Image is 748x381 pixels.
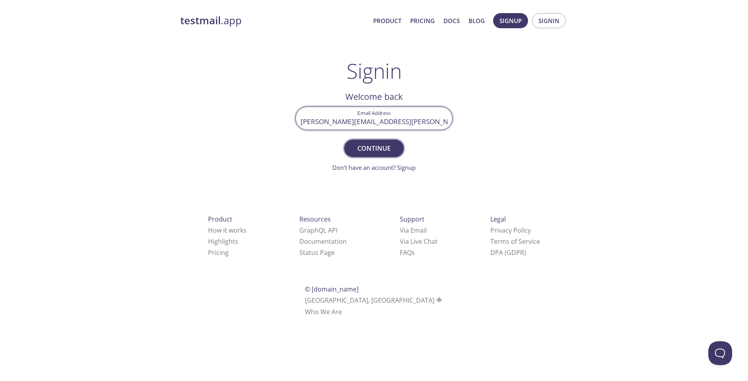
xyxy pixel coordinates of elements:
span: Legal [490,215,506,224]
button: Continue [344,140,404,157]
span: Signin [538,16,559,26]
button: Signin [532,13,566,28]
a: Highlights [208,237,238,246]
span: Product [208,215,232,224]
a: DPA (GDPR) [490,248,526,257]
button: Signup [493,13,528,28]
a: Documentation [299,237,347,246]
iframe: Help Scout Beacon - Open [708,341,732,365]
a: Don't have an account? Signup [332,163,416,171]
strong: testmail [180,14,221,27]
h1: Signin [347,59,402,83]
a: GraphQL API [299,226,337,235]
a: Status Page [299,248,335,257]
a: How it works [208,226,247,235]
a: testmail.app [180,14,367,27]
span: [GEOGRAPHIC_DATA], [GEOGRAPHIC_DATA] [305,296,443,305]
a: Pricing [208,248,229,257]
a: Product [373,16,401,26]
a: Via Live Chat [400,237,438,246]
a: Docs [443,16,460,26]
a: Who We Are [305,307,342,316]
span: s [412,248,415,257]
a: Terms of Service [490,237,540,246]
span: © [DOMAIN_NAME] [305,285,359,294]
a: Privacy Policy [490,226,531,235]
span: Signup [499,16,522,26]
h2: Welcome back [295,90,453,103]
a: FAQ [400,248,415,257]
span: Continue [353,143,395,154]
span: Resources [299,215,331,224]
a: Via Email [400,226,427,235]
a: Blog [468,16,485,26]
span: Support [400,215,424,224]
a: Pricing [410,16,435,26]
